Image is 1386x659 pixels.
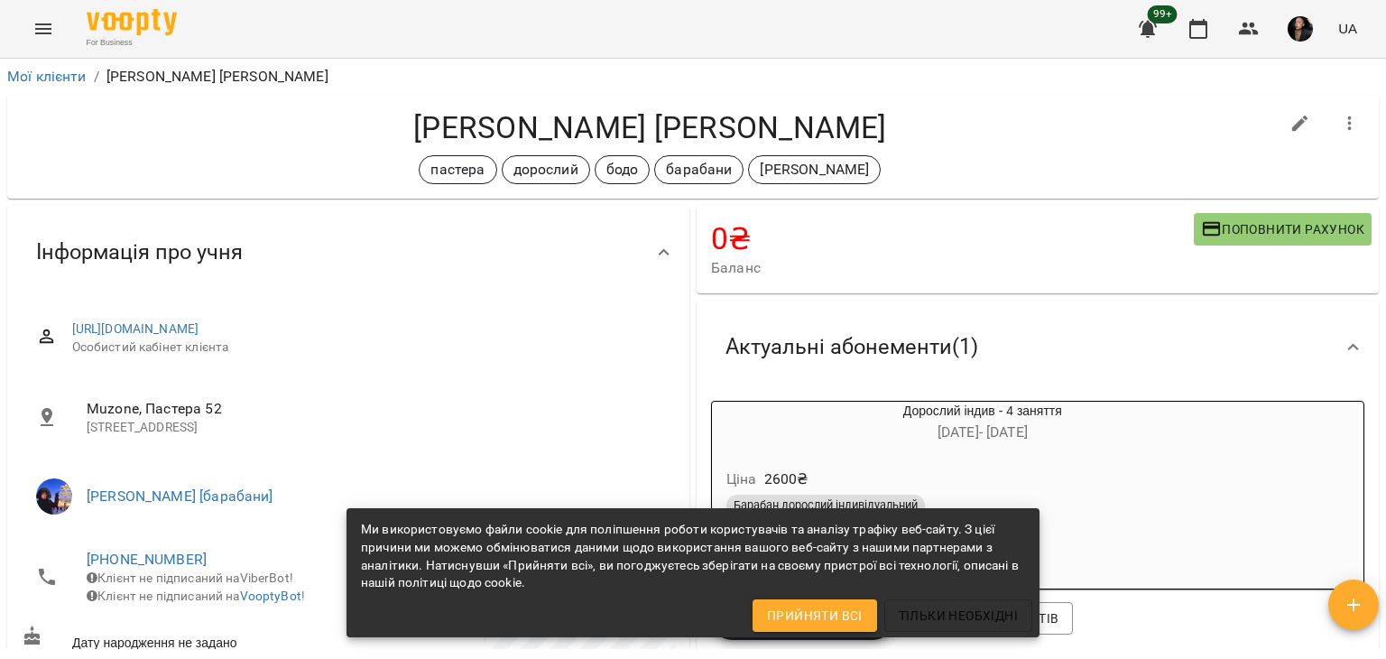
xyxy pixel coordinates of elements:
button: UA [1331,12,1364,45]
span: Особистий кабінет клієнта [72,339,661,357]
div: Дату народження не задано [18,622,348,655]
span: For Business [87,37,177,49]
li: / [94,66,99,88]
div: [PERSON_NAME] [748,155,881,184]
a: VooptyBot [240,589,301,603]
div: Інформація про учня [7,206,689,299]
img: Voopty Logo [87,9,177,35]
p: 2600 ₴ [764,469,808,490]
a: [PHONE_NUMBER] [87,551,207,568]
p: [PERSON_NAME] [PERSON_NAME] [106,66,328,88]
span: UA [1338,19,1357,38]
h6: Ціна [726,467,757,492]
div: дорослий [502,155,590,184]
button: Прийняти всі [753,599,877,632]
nav: breadcrumb [7,66,1379,88]
a: [PERSON_NAME] [барабани] [87,487,273,505]
h4: [PERSON_NAME] [PERSON_NAME] [22,109,1279,146]
h4: 0 ₴ [711,220,1194,257]
span: Клієнт не підписаний на ! [87,589,305,603]
p: барабани [666,159,732,181]
p: [STREET_ADDRESS] [87,419,661,437]
a: Мої клієнти [7,68,87,85]
span: Баланс [711,257,1194,279]
span: 99+ [1148,5,1178,23]
span: [DATE] - [DATE] [938,423,1028,441]
span: Muzone, Пастера 52 [87,398,661,420]
span: Тільки необхідні [899,605,1018,627]
img: Єгор [барабани] [36,478,72,515]
div: бодо [595,155,651,184]
span: Прийняти всі [767,605,863,627]
button: Menu [22,7,65,51]
span: Клієнт не підписаний на ViberBot! [87,571,293,585]
button: Дорослий індив - 4 заняття[DATE]- [DATE]Ціна2600₴Барабан дорослий індивідуальнийЗаняття31 [712,402,1253,574]
div: пастера [419,155,496,184]
p: бодо [606,159,639,181]
a: [URL][DOMAIN_NAME] [72,321,199,336]
p: дорослий [513,159,578,181]
p: [PERSON_NAME] [760,159,869,181]
div: Дорослий індив - 4 заняття [712,402,1253,445]
span: Інформація про учня [36,238,243,266]
button: Тільки необхідні [884,599,1032,632]
button: Поповнити рахунок [1194,213,1372,246]
div: барабани [654,155,744,184]
span: Поповнити рахунок [1201,218,1364,240]
span: Барабан дорослий індивідуальний [726,497,925,514]
p: пастера [430,159,485,181]
div: Актуальні абонементи(1) [697,301,1379,394]
div: Ми використовуємо файли cookie для поліпшення роботи користувачів та аналізу трафіку веб-сайту. З... [361,514,1025,599]
img: 0e55e402c6d6ea647f310bbb168974a3.jpg [1288,16,1313,42]
span: Актуальні абонементи ( 1 ) [725,333,978,361]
